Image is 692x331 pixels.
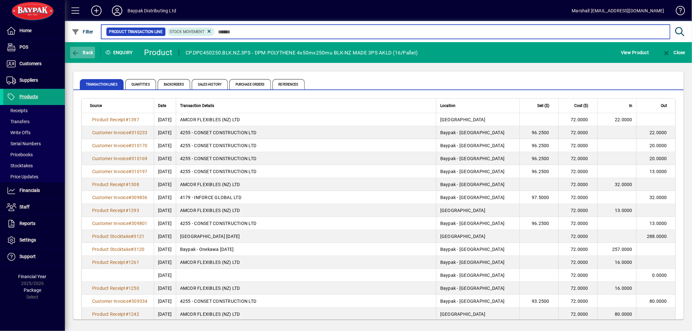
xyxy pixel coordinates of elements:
span: Baypak - [GEOGRAPHIC_DATA] [440,169,505,174]
td: 96.2500 [519,126,558,139]
span: 309334 [131,299,148,304]
app-page-header-button: Back [65,47,101,58]
span: Source [90,102,102,109]
span: Cost ($) [574,102,588,109]
td: 96.2500 [519,139,558,152]
span: Product Receipt [92,182,126,187]
td: 72.0000 [558,126,597,139]
span: Serial Numbers [6,141,41,146]
div: Date [158,102,172,109]
a: Pricebooks [3,149,65,160]
a: Product Stocktake#3120 [90,246,147,253]
a: Product Stocktake#3121 [90,233,147,240]
a: Serial Numbers [3,138,65,149]
span: # [128,195,131,200]
span: 310170 [131,143,148,148]
span: Back [72,50,93,55]
span: 310169 [131,156,148,161]
a: Customer Invoice#309334 [90,298,150,305]
span: Reports [19,221,35,226]
a: Customer Invoice#310170 [90,142,150,149]
span: Purchase Orders [229,79,271,89]
span: # [126,312,128,317]
td: 96.2500 [519,217,558,230]
span: Receipts [6,108,28,113]
span: 1261 [128,260,139,265]
td: 72.0000 [558,308,597,321]
a: Customer Invoice#310169 [90,155,150,162]
a: Product Receipt#1397 [90,116,141,123]
td: [DATE] [154,178,176,191]
span: Baypak - [GEOGRAPHIC_DATA] [440,182,505,187]
span: Baypak - [GEOGRAPHIC_DATA] [440,286,505,291]
button: Add [86,5,107,17]
span: # [128,221,131,226]
td: 72.0000 [558,191,597,204]
span: Stocktakes [6,163,33,168]
td: 4255 - CONSET CONSTRUCTION LTD [176,295,436,308]
td: [DATE] [154,230,176,243]
button: Back [70,47,95,58]
app-page-header-button: Close enquiry [656,47,692,58]
span: 13.0000 [615,208,632,213]
td: [DATE] [154,243,176,256]
td: [DATE] [154,256,176,269]
td: [DATE] [154,282,176,295]
span: Price Updates [6,174,38,179]
span: Financials [19,188,40,193]
span: 257.0000 [612,247,632,252]
span: Product Receipt [92,312,126,317]
a: Customer Invoice#309836 [90,194,150,201]
td: [DATE] [154,269,176,282]
td: 72.0000 [558,243,597,256]
a: Product Receipt#1293 [90,207,141,214]
div: Sell ($) [524,102,555,109]
div: Location [440,102,516,109]
span: Product Stocktake [92,234,131,239]
a: Suppliers [3,72,65,89]
span: [GEOGRAPHIC_DATA] [440,117,485,122]
span: 3121 [134,234,145,239]
span: 22.0000 [615,117,632,122]
div: CP.DPC450250.BLK.NZ.3PS - DPM POLYTHENE 4x50mx250mu BLK-NZ MADE 3PS AKLD (16/Pallet) [186,48,418,58]
span: Product Receipt [92,208,126,213]
td: 93.2500 [519,295,558,308]
span: Products [19,94,38,99]
span: # [128,169,131,174]
span: Baypak - [GEOGRAPHIC_DATA] [440,195,505,200]
span: # [131,247,134,252]
a: Write Offs [3,127,65,138]
button: Filter [70,26,95,38]
td: 72.0000 [558,152,597,165]
span: Baypak - [GEOGRAPHIC_DATA] [440,299,505,304]
span: Customer Invoice [92,156,128,161]
span: 309801 [131,221,148,226]
td: [DATE] [154,152,176,165]
td: [DATE] [154,308,176,321]
span: Customer Invoice [92,299,128,304]
span: Customer Invoice [92,130,128,135]
span: # [128,156,131,161]
a: Product Receipt#1242 [90,311,141,318]
td: 4179 - INFORCE GLOBAL LTD [176,191,436,204]
td: AMCOR FLEXIBLES (NZ) LTD [176,282,436,295]
td: [DATE] [154,204,176,217]
td: 96.2500 [519,152,558,165]
span: Quantities [125,79,156,89]
span: Product Transaction Line [109,29,163,35]
div: Product [144,47,173,58]
span: Customer Invoice [92,143,128,148]
span: Customer Invoice [92,221,128,226]
td: AMCOR FLEXIBLES (NZ) LTD [176,308,436,321]
a: Receipts [3,105,65,116]
span: Product Stocktake [92,247,131,252]
button: Close [661,47,687,58]
span: Stock movement [170,30,205,34]
td: AMCOR FLEXIBLES (NZ) LTD [176,113,436,126]
span: [GEOGRAPHIC_DATA] [440,208,485,213]
span: 1242 [128,312,139,317]
span: # [126,286,128,291]
span: # [126,117,128,122]
span: Staff [19,204,30,209]
a: Home [3,23,65,39]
